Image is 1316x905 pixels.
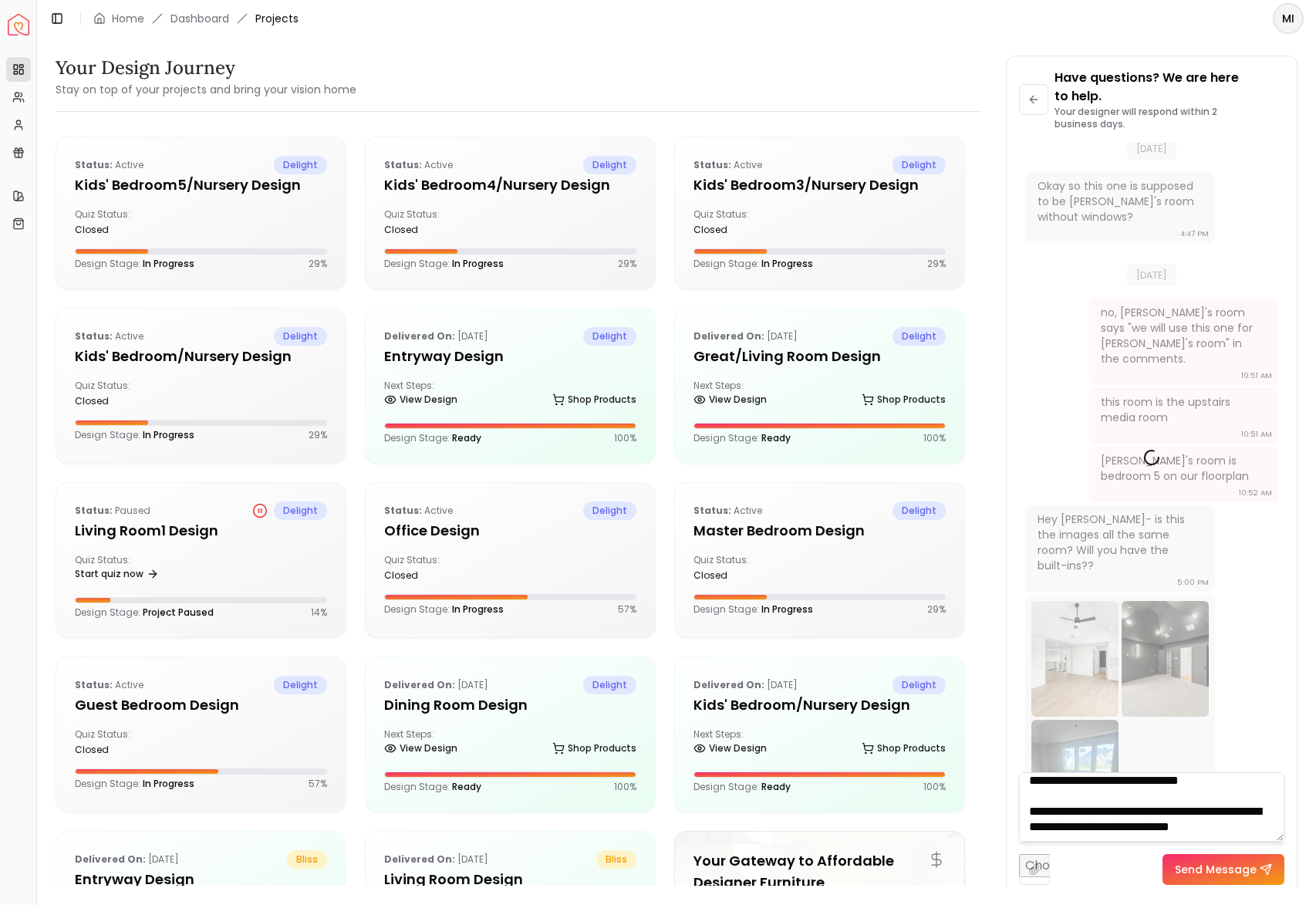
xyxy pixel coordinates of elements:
[923,781,946,793] p: 100 %
[75,329,113,343] b: Status:
[893,156,946,174] span: delight
[693,380,946,410] div: Next Steps:
[384,569,504,582] div: closed
[1054,106,1284,130] p: Your designer will respond within 2 business days.
[75,869,327,890] h5: entryway Design
[384,158,422,171] b: Status:
[384,554,504,582] div: Quiz Status:
[693,501,762,520] p: active
[1054,69,1284,106] p: Have questions? We are here to help.
[75,429,194,441] p: Design Stage:
[384,224,504,236] div: closed
[384,327,488,346] p: [DATE]
[1241,427,1272,442] div: 10:51 AM
[75,520,327,542] h5: Living Room1 design
[614,781,636,793] p: 100 %
[693,258,813,270] p: Design Stage:
[693,728,946,759] div: Next Steps:
[1031,601,1119,717] img: Chat Image
[927,603,946,616] p: 29 %
[1274,5,1302,32] span: MI
[384,728,636,759] div: Next Steps:
[274,156,327,174] span: delight
[618,603,636,616] p: 57 %
[693,389,767,410] a: View Design
[384,676,488,694] p: [DATE]
[583,327,636,346] span: delight
[384,520,636,542] h5: Office design
[56,82,356,97] small: Stay on top of your projects and bring your vision home
[693,432,791,444] p: Design Stage:
[384,208,504,236] div: Quiz Status:
[693,694,946,716] h5: Kids' Bedroom/Nursery Design
[75,676,143,694] p: active
[761,780,791,793] span: Ready
[893,501,946,520] span: delight
[1038,178,1200,225] div: Okay so this one is supposed to be [PERSON_NAME]'s room without windows?
[1162,854,1284,885] button: Send Message
[583,676,636,694] span: delight
[384,329,455,343] b: Delivered on:
[596,850,636,869] span: bliss
[1127,137,1176,160] span: [DATE]
[1180,226,1209,241] div: 4:47 PM
[384,678,455,691] b: Delivered on:
[274,327,327,346] span: delight
[384,346,636,367] h5: entryway design
[75,258,194,270] p: Design Stage:
[75,728,195,756] div: Quiz Status:
[1101,394,1263,425] div: this room is the upstairs media room
[1101,453,1263,484] div: [PERSON_NAME]'s room is bedroom 5 on our floorplan
[143,777,194,790] span: In Progress
[384,738,457,759] a: View Design
[75,158,113,171] b: Status:
[1177,575,1209,590] div: 5:00 PM
[384,504,422,517] b: Status:
[693,603,813,616] p: Design Stage:
[274,676,327,694] span: delight
[384,174,636,196] h5: Kids' Bedroom4/Nursery design
[75,853,146,866] b: Delivered on:
[75,208,195,236] div: Quiz Status:
[384,869,636,890] h5: Living Room Design
[693,504,731,517] b: Status:
[761,257,813,270] span: In Progress
[618,258,636,270] p: 29 %
[384,850,488,869] p: [DATE]
[693,327,798,346] p: [DATE]
[693,569,814,582] div: closed
[693,781,791,793] p: Design Stage:
[452,780,481,793] span: Ready
[311,606,327,619] p: 14 %
[923,432,946,444] p: 100 %
[693,346,946,367] h5: Great/Living Room design
[614,432,636,444] p: 100 %
[255,11,299,26] span: Projects
[75,778,194,790] p: Design Stage:
[893,676,946,694] span: delight
[8,14,29,35] a: Spacejoy
[309,778,327,790] p: 57 %
[384,501,453,520] p: active
[893,327,946,346] span: delight
[75,156,143,174] p: active
[452,603,504,616] span: In Progress
[552,389,636,410] a: Shop Products
[1038,512,1200,573] div: Hey [PERSON_NAME]- is this the images all the same room? Will you have the built-ins??
[75,554,195,585] div: Quiz Status:
[693,158,731,171] b: Status:
[143,257,194,270] span: In Progress
[56,56,356,80] h3: Your Design Journey
[1241,368,1272,383] div: 10:51 AM
[693,224,814,236] div: closed
[1122,601,1209,717] img: Chat Image
[75,694,327,716] h5: Guest Bedroom design
[75,563,159,585] a: Start quiz now
[761,431,791,444] span: Ready
[75,224,195,236] div: closed
[274,501,327,520] span: delight
[75,501,150,520] p: Paused
[252,503,268,518] div: Project Paused
[862,738,946,759] a: Shop Products
[693,520,946,542] h5: Master Bedroom design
